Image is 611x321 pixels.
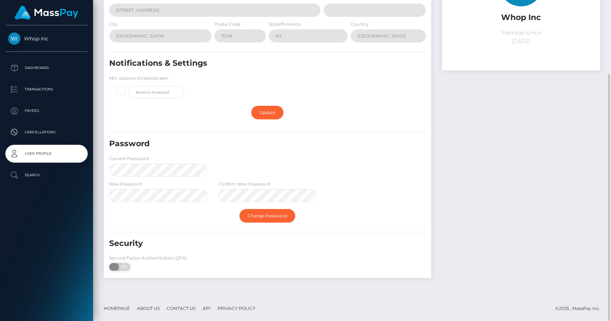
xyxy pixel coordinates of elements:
p: Cancellations [8,127,85,138]
h5: Password [109,138,375,149]
label: Country [351,21,369,28]
span: Whop Inc [5,35,88,42]
label: Postal Code [214,21,241,28]
label: Current Password [109,155,149,162]
a: Homepage [101,303,133,314]
img: MassPay Logo [15,6,78,20]
img: Whop Inc [8,33,20,45]
p: Payees [8,105,85,116]
a: Dashboard [5,59,88,77]
label: City [109,21,118,28]
h5: Security [109,238,375,249]
p: Member since [DATE] [447,29,595,46]
a: User Profile [5,145,88,163]
label: State/Province [269,21,301,28]
h5: Whop Inc [447,12,595,23]
a: Cancellations [5,123,88,141]
span: OFF [113,263,131,271]
p: Transactions [8,84,85,95]
a: Payees [5,102,88,120]
p: Dashboard [8,63,85,73]
div: © 2025 , MassPay Inc. [555,305,606,312]
a: Privacy Policy [215,303,258,314]
a: Search [5,166,88,184]
label: Second Factor Authentication (2FA) [109,255,187,261]
h5: Notifications & Settings [109,58,375,69]
label: Min. balance threshold alert [109,75,169,82]
a: Transactions [5,80,88,98]
p: User Profile [8,148,85,159]
a: Update [251,106,283,119]
a: About Us [134,303,163,314]
a: Contact Us [164,303,198,314]
a: Change Password [239,209,295,223]
label: Confirm New Password [218,181,270,187]
p: Search [8,170,85,181]
label: New Password [109,181,142,187]
a: API [200,303,213,314]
